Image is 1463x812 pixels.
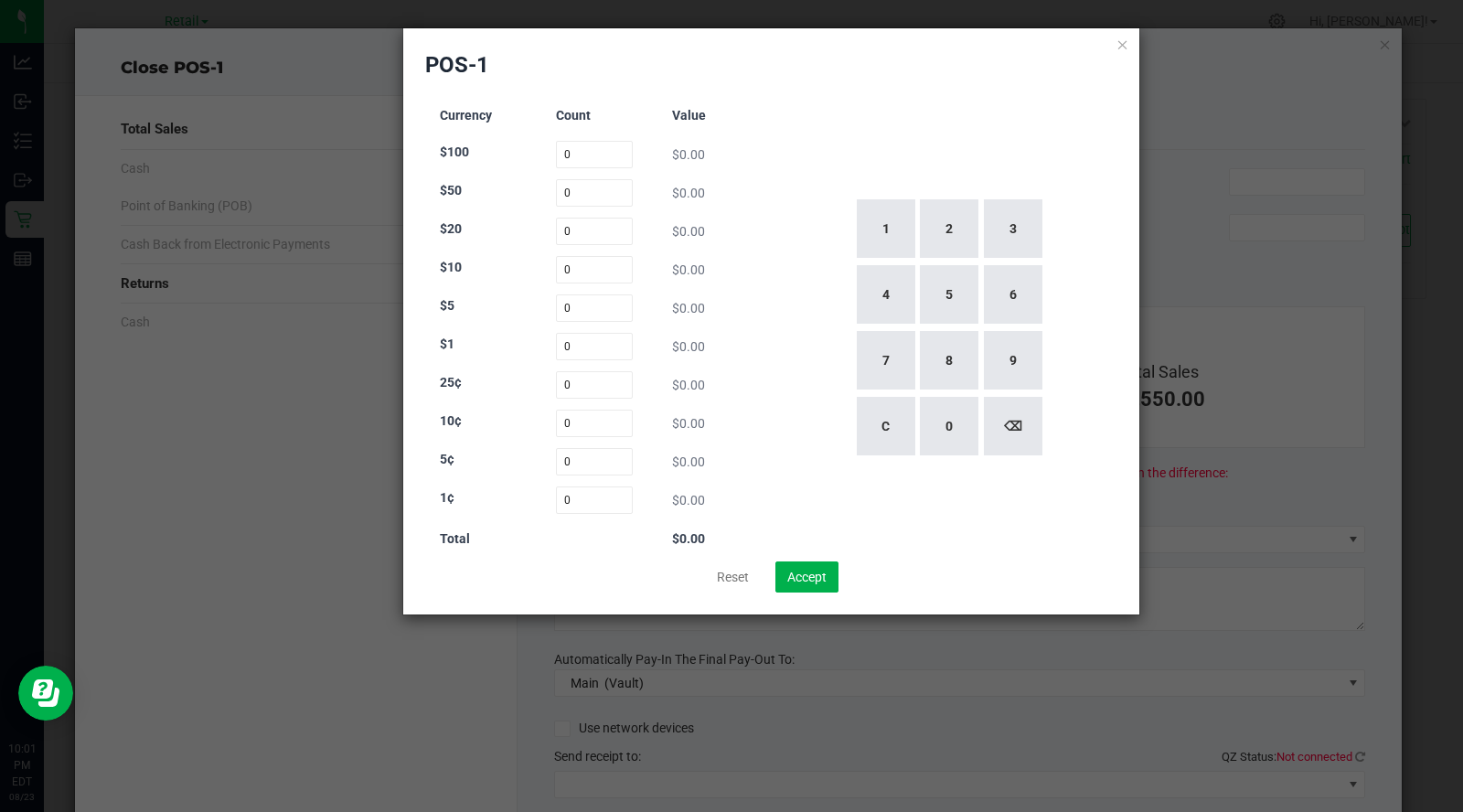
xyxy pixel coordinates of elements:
[672,416,705,431] span: $0.00
[857,265,915,324] button: 4
[920,397,978,455] button: 0
[672,301,705,315] span: $0.00
[672,147,705,162] span: $0.00
[672,532,750,546] h3: $0.00
[672,186,705,200] span: $0.00
[672,339,705,354] span: $0.00
[672,262,705,277] span: $0.00
[705,561,761,593] button: Reset
[440,181,462,200] label: $50
[556,486,634,514] input: Count
[18,666,73,721] iframe: Resource center
[556,141,634,168] input: Count
[984,331,1042,390] button: 9
[440,335,454,354] label: $1
[440,488,454,507] label: 1¢
[556,256,634,283] input: Count
[857,199,915,258] button: 1
[984,397,1042,455] button: ⌫
[440,373,462,392] label: 25¢
[440,219,462,239] label: $20
[556,448,634,475] input: Count
[440,411,462,431] label: 10¢
[857,397,915,455] button: C
[440,532,518,546] h3: Total
[440,109,518,123] h3: Currency
[556,218,634,245] input: Count
[556,410,634,437] input: Count
[672,224,705,239] span: $0.00
[672,378,705,392] span: $0.00
[984,199,1042,258] button: 3
[920,331,978,390] button: 8
[556,371,634,399] input: Count
[672,493,705,507] span: $0.00
[556,109,634,123] h3: Count
[672,454,705,469] span: $0.00
[775,561,838,593] button: Accept
[857,331,915,390] button: 7
[556,294,634,322] input: Count
[984,265,1042,324] button: 6
[556,179,634,207] input: Count
[440,143,469,162] label: $100
[440,450,454,469] label: 5¢
[672,109,750,123] h3: Value
[920,199,978,258] button: 2
[425,50,489,80] h2: POS-1
[440,258,462,277] label: $10
[556,333,634,360] input: Count
[440,296,454,315] label: $5
[920,265,978,324] button: 5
